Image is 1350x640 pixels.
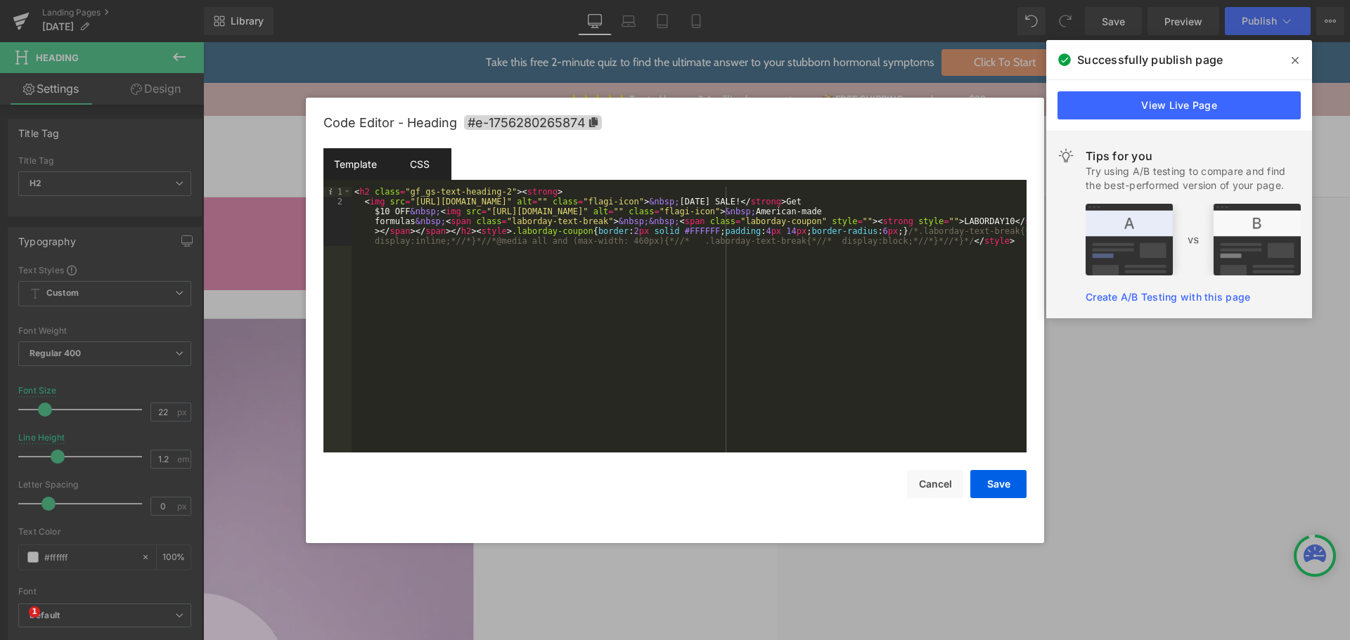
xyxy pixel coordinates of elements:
div: 1 [323,187,352,197]
img: light.svg [1057,148,1074,164]
div: Template [323,148,387,180]
a: View Live Page [1057,91,1301,119]
div: CSS [387,148,451,180]
span: Code Editor - Heading [323,115,457,130]
button: Cancel [907,470,963,498]
span: 1 [29,606,40,618]
div: Tips for you [1086,148,1301,164]
div: Try using A/B testing to compare and find the best-performed version of your page. [1086,164,1301,192]
span: Click To Start [738,7,865,34]
span: Click to copy [464,115,602,130]
img: tip.png [1086,204,1301,275]
span: Successfully publish page [1077,51,1223,68]
div: 2 [323,197,352,246]
button: Save [970,470,1027,498]
a: Create A/B Testing with this page [1086,291,1250,303]
a: ⭐⭐⭐⭐⭐ Trusted by over 2.4 million happy customers 📦 FREE SHIPPING on orders over $99 [364,51,783,63]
